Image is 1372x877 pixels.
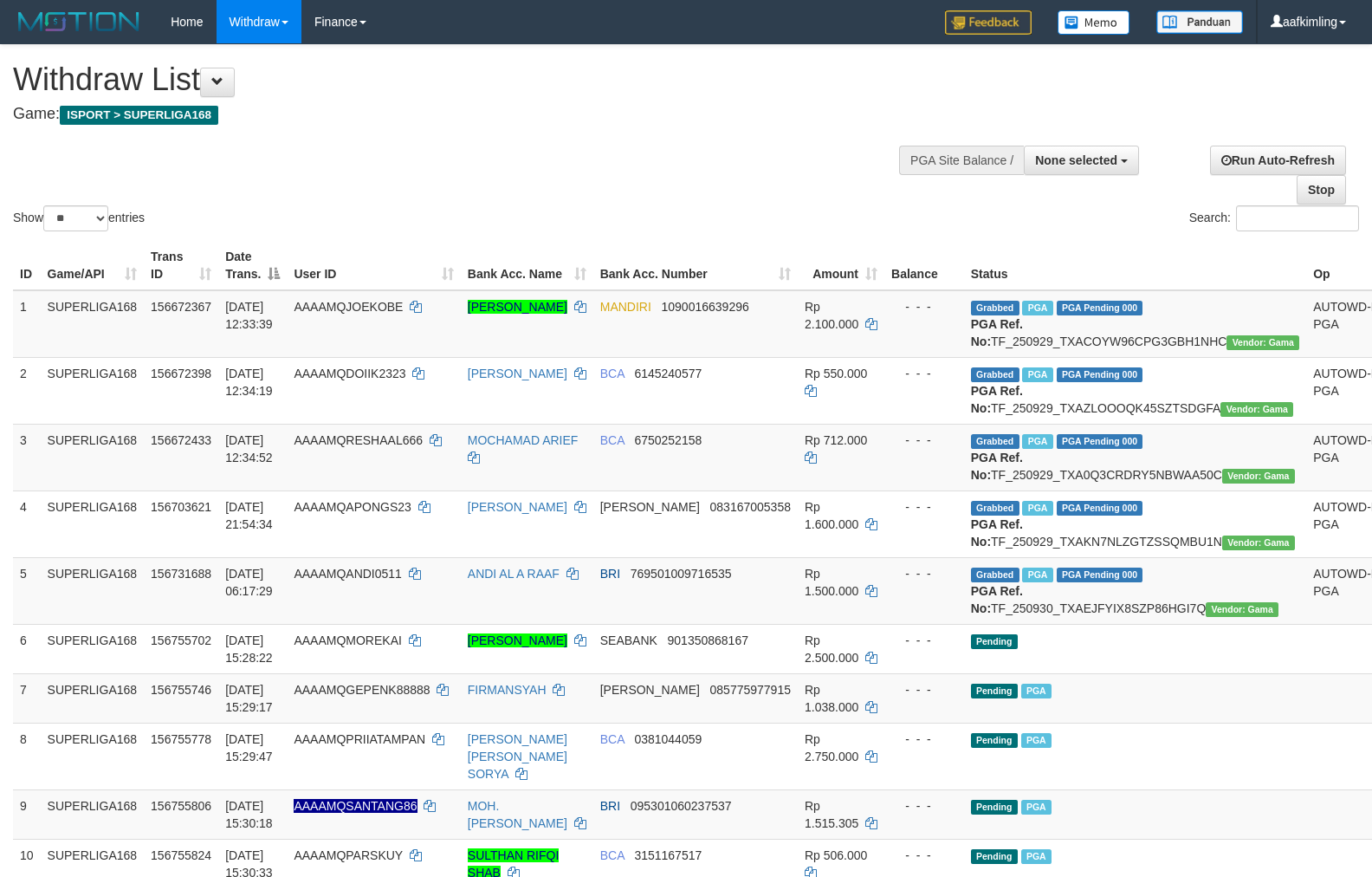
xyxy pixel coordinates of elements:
td: 4 [13,490,41,557]
span: Copy 095301060237537 to clipboard [631,799,732,813]
span: BRI [600,799,620,813]
a: [PERSON_NAME] [468,300,567,314]
span: Rp 2.500.000 [805,633,858,665]
span: Marked by aafsoycanthlai [1021,733,1052,748]
h1: Withdraw List [13,62,897,97]
span: Rp 506.000 [805,848,867,862]
span: Pending [971,849,1018,864]
span: 156672398 [151,367,211,380]
span: Copy 3151167517 to clipboard [634,848,702,862]
label: Search: [1189,205,1359,231]
span: [DATE] 15:28:22 [225,633,273,665]
span: Marked by aafheankoy [1021,800,1052,815]
td: SUPERLIGA168 [41,557,145,624]
span: Rp 1.038.000 [805,683,858,714]
a: MOH.[PERSON_NAME] [468,799,567,830]
span: BCA [600,433,625,447]
span: [DATE] 12:34:52 [225,433,273,464]
span: AAAAMQDOIIK2323 [294,367,405,380]
span: Rp 2.100.000 [805,300,858,331]
span: Marked by aafsoycanthlai [1022,434,1052,449]
button: None selected [1024,146,1139,175]
span: [DATE] 21:54:34 [225,500,273,531]
b: PGA Ref. No: [971,451,1023,482]
span: 156731688 [151,567,211,581]
span: Pending [971,634,1018,649]
span: Pending [971,733,1018,748]
div: - - - [891,498,957,516]
span: Copy 901350868167 to clipboard [668,633,748,647]
span: [DATE] 15:29:17 [225,683,273,714]
td: TF_250929_TXACOYW96CPG3GBH1NHC [964,290,1306,358]
th: ID [13,241,41,290]
td: TF_250929_TXAKN7NLZGTZSSQMBU1N [964,490,1306,557]
span: 156755806 [151,799,211,813]
span: AAAAMQPRIIATAMPAN [294,732,425,746]
span: Nama rekening ada tanda titik/strip, harap diedit [294,799,417,813]
td: 2 [13,357,41,424]
span: BCA [600,848,625,862]
th: Trans ID: activate to sort column ascending [144,241,218,290]
a: [PERSON_NAME] [468,500,567,514]
a: Run Auto-Refresh [1210,146,1346,175]
span: Rp 1.515.305 [805,799,858,830]
a: [PERSON_NAME] [468,633,567,647]
span: 156703621 [151,500,211,514]
div: - - - [891,847,957,864]
th: Bank Acc. Name: activate to sort column ascending [461,241,593,290]
span: Vendor URL: https://trx31.1velocity.biz [1222,469,1295,484]
span: Grabbed [971,434,1019,449]
span: [DATE] 12:33:39 [225,300,273,331]
span: Grabbed [971,501,1019,516]
span: [DATE] 06:17:29 [225,567,273,598]
b: PGA Ref. No: [971,517,1023,549]
span: 156755778 [151,732,211,746]
span: 156755824 [151,848,211,862]
span: Grabbed [971,367,1019,382]
select: Showentries [43,205,108,231]
div: - - - [891,731,957,748]
td: 3 [13,424,41,490]
b: PGA Ref. No: [971,584,1023,615]
img: Button%20Memo.svg [1058,10,1130,35]
div: - - - [891,797,957,815]
span: Copy 1090016639296 to clipboard [662,300,749,314]
span: Marked by aafsoycanthlai [1021,849,1052,864]
a: MOCHAMAD ARIEF [468,433,579,447]
h4: Game: [13,106,897,123]
td: 9 [13,789,41,839]
td: SUPERLIGA168 [41,424,145,490]
th: Game/API: activate to sort column ascending [41,241,145,290]
td: SUPERLIGA168 [41,290,145,358]
span: [PERSON_NAME] [600,683,700,697]
div: - - - [891,432,957,449]
span: BRI [600,567,620,581]
th: User ID: activate to sort column ascending [287,241,460,290]
span: AAAAMQGEPENK88888 [294,683,430,697]
span: [DATE] 12:34:19 [225,367,273,398]
span: AAAAMQRESHAAL666 [294,433,423,447]
td: TF_250930_TXAEJFYIX8SZP86HGI7Q [964,557,1306,624]
td: 6 [13,624,41,673]
span: Rp 1.500.000 [805,567,858,598]
span: AAAAMQAPONGS23 [294,500,411,514]
b: PGA Ref. No: [971,317,1023,348]
span: Marked by aafsoumeymey [1021,684,1052,698]
span: MANDIRI [600,300,651,314]
div: - - - [891,298,957,315]
span: Copy 769501009716535 to clipboard [631,567,732,581]
th: Bank Acc. Number: activate to sort column ascending [593,241,798,290]
span: 156755702 [151,633,211,647]
span: [DATE] 15:30:18 [225,799,273,830]
a: [PERSON_NAME] [468,367,567,380]
span: Pending [971,684,1018,698]
span: [PERSON_NAME] [600,500,700,514]
span: Grabbed [971,301,1019,315]
span: [DATE] 15:29:47 [225,732,273,763]
span: Copy 6145240577 to clipboard [634,367,702,380]
div: - - - [891,681,957,698]
span: 156672433 [151,433,211,447]
b: PGA Ref. No: [971,384,1023,415]
span: 156672367 [151,300,211,314]
span: Vendor URL: https://trx31.1velocity.biz [1220,402,1293,417]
